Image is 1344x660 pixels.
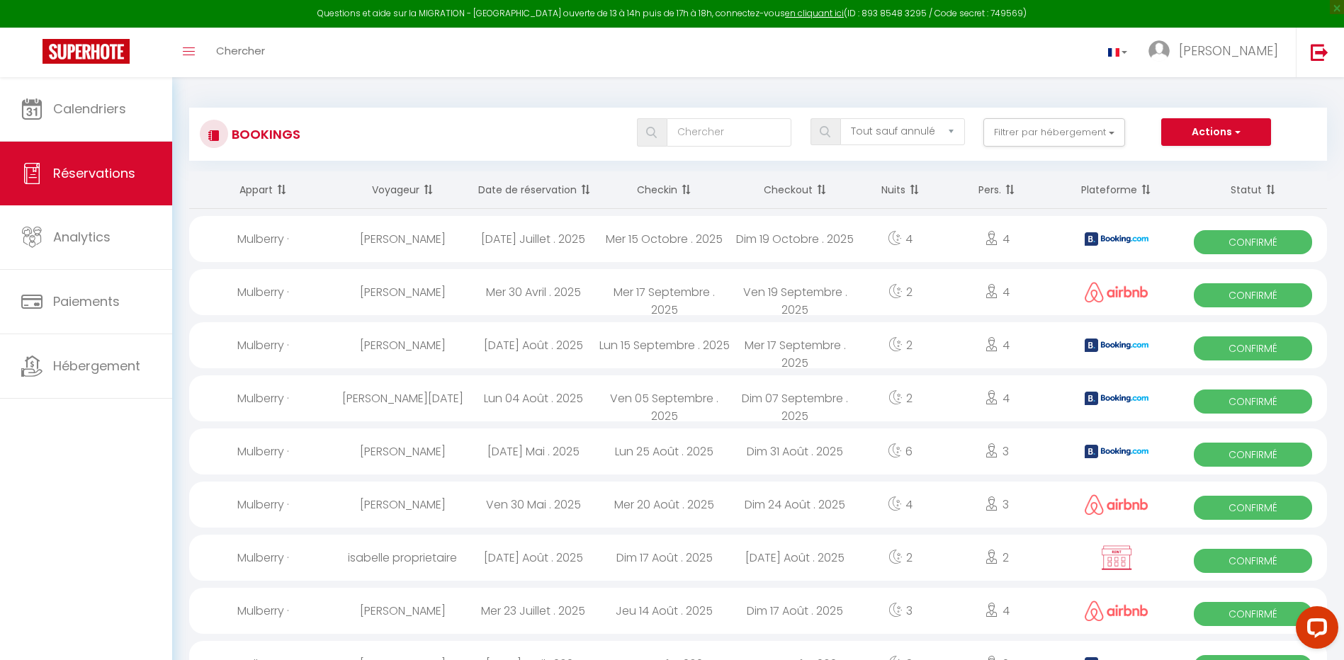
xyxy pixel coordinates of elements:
th: Sort by checkin [599,171,730,209]
input: Chercher [667,118,792,147]
span: Paiements [53,292,120,310]
span: Calendriers [53,100,126,118]
a: ... [PERSON_NAME] [1138,28,1296,77]
h3: Bookings [228,118,300,150]
span: Réservations [53,164,135,182]
button: Filtrer par hébergement [983,118,1125,147]
img: Super Booking [43,39,130,64]
th: Sort by nights [861,171,940,209]
th: Sort by channel [1054,171,1180,209]
img: logout [1311,43,1328,61]
th: Sort by status [1179,171,1327,209]
span: Chercher [216,43,265,58]
a: en cliquant ici [785,7,844,19]
span: Hébergement [53,357,140,375]
th: Sort by guest [337,171,468,209]
span: Analytics [53,228,111,246]
span: [PERSON_NAME] [1179,42,1278,59]
th: Sort by people [940,171,1054,209]
img: ... [1148,40,1170,62]
th: Sort by checkout [730,171,861,209]
th: Sort by rentals [189,171,337,209]
th: Sort by booking date [468,171,599,209]
button: Actions [1161,118,1270,147]
a: Chercher [205,28,276,77]
iframe: LiveChat chat widget [1284,601,1344,660]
